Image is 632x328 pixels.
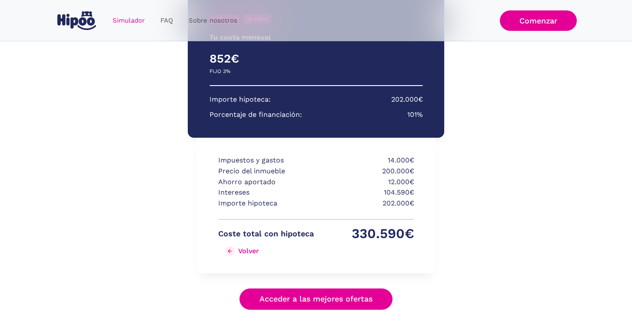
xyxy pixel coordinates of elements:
p: 330.590€ [319,229,414,239]
p: Ahorro aportado [218,177,314,188]
a: Simulador [105,12,153,29]
p: Intereses [218,187,314,198]
a: home [55,8,98,33]
a: Comenzar [500,10,577,31]
p: Impuestos y gastos [218,155,314,166]
p: Coste total con hipoteca [218,229,314,239]
p: Importe hipoteca: [210,94,271,105]
p: 101% [407,109,423,120]
div: Volver [238,247,259,255]
p: FIJO 3% [210,66,230,77]
p: 14.000€ [319,155,414,166]
p: Importe hipoteca [218,198,314,209]
a: FAQ [153,12,181,29]
p: 12.000€ [319,177,414,188]
p: 104.590€ [319,187,414,198]
p: Porcentaje de financiación: [210,109,302,120]
p: Precio del inmueble [218,166,314,177]
p: 202.000€ [319,198,414,209]
p: 200.000€ [319,166,414,177]
p: 202.000€ [391,94,423,105]
a: Volver [218,244,314,258]
a: Acceder a las mejores ofertas [239,288,393,310]
a: Sobre nosotros [181,12,245,29]
h4: 852€ [210,51,316,66]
